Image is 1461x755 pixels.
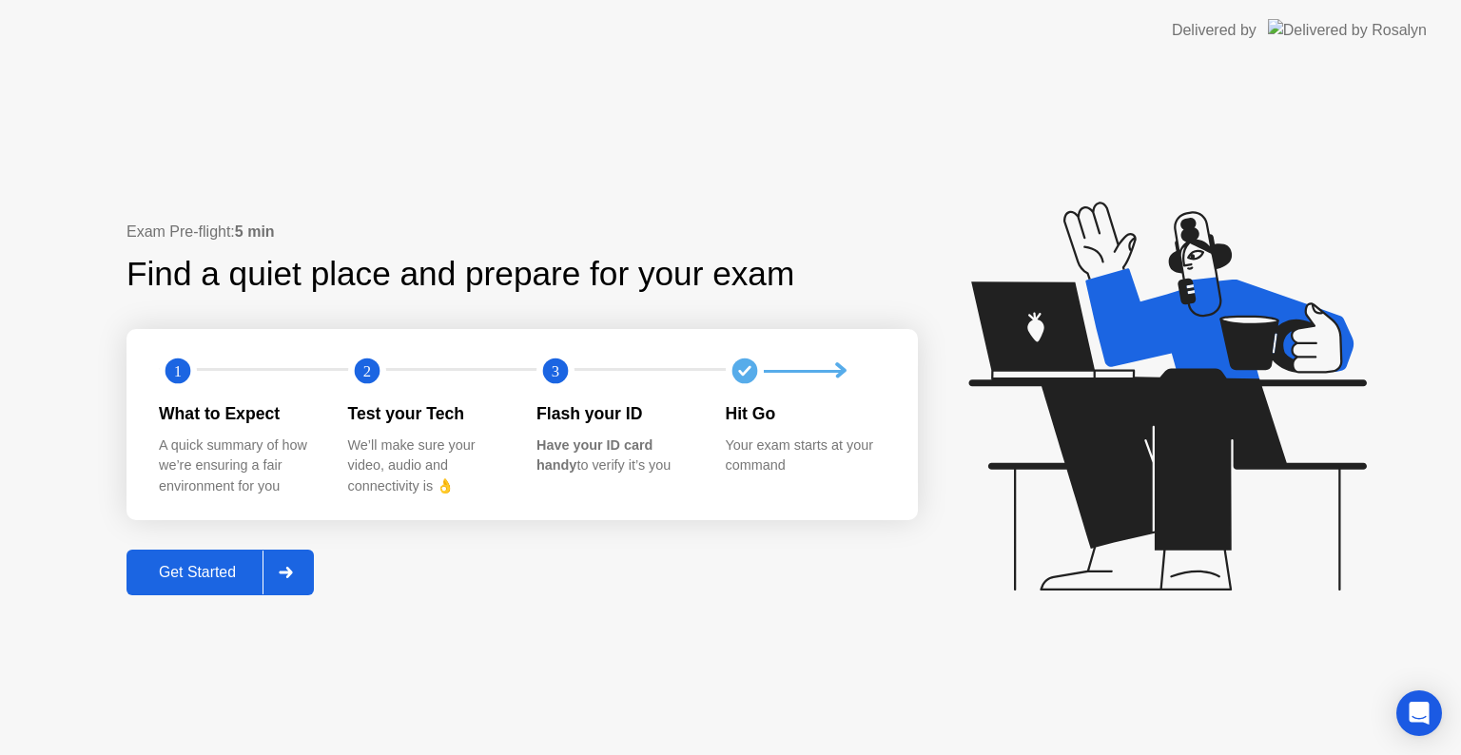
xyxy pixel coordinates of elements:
button: Get Started [127,550,314,595]
text: 1 [174,362,182,380]
div: to verify it’s you [536,436,695,476]
div: Delivered by [1172,19,1256,42]
div: Find a quiet place and prepare for your exam [127,249,797,300]
div: Hit Go [726,401,885,426]
div: Test your Tech [348,401,507,426]
text: 2 [362,362,370,380]
img: Delivered by Rosalyn [1268,19,1427,41]
b: Have your ID card handy [536,437,653,474]
b: 5 min [235,223,275,240]
div: Your exam starts at your command [726,436,885,476]
div: Exam Pre-flight: [127,221,918,243]
div: Get Started [132,564,263,581]
div: What to Expect [159,401,318,426]
div: We’ll make sure your video, audio and connectivity is 👌 [348,436,507,497]
div: A quick summary of how we’re ensuring a fair environment for you [159,436,318,497]
div: Flash your ID [536,401,695,426]
text: 3 [552,362,559,380]
div: Open Intercom Messenger [1396,690,1442,736]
